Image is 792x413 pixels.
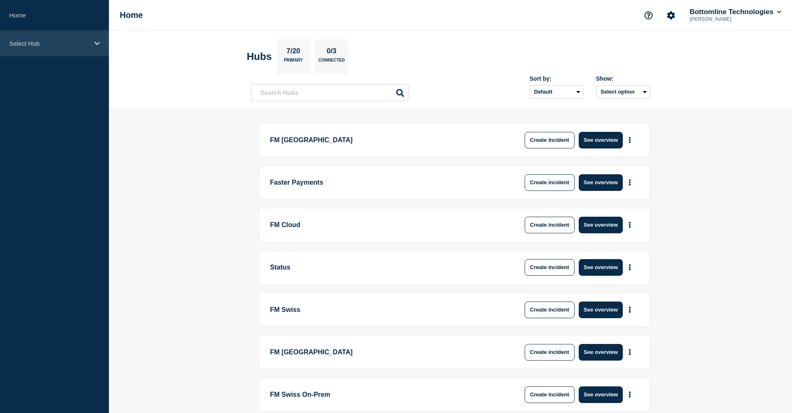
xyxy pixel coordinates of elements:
[688,16,775,22] p: [PERSON_NAME]
[9,40,89,47] p: Select Hub
[596,85,650,99] button: Select option
[579,302,623,318] button: See overview
[640,7,657,24] button: Support
[530,75,584,82] div: Sort by:
[579,344,623,361] button: See overview
[525,302,575,318] button: Create incident
[624,217,635,232] button: More actions
[579,386,623,403] button: See overview
[283,47,303,58] p: 7/20
[662,7,680,24] button: Account settings
[530,85,584,99] select: Sort by
[270,174,500,191] p: Faster Payments
[525,344,575,361] button: Create incident
[688,8,783,16] button: Bottomline Technologies
[247,51,272,62] h2: Hubs
[251,84,409,101] input: Search Hubs
[270,386,500,403] p: FM Swiss On-Prem
[624,132,635,148] button: More actions
[579,132,623,148] button: See overview
[579,217,623,233] button: See overview
[624,344,635,360] button: More actions
[270,344,500,361] p: FM [GEOGRAPHIC_DATA]
[624,175,635,190] button: More actions
[525,217,575,233] button: Create incident
[624,302,635,317] button: More actions
[525,174,575,191] button: Create incident
[525,386,575,403] button: Create incident
[624,387,635,402] button: More actions
[318,58,345,67] p: Connected
[525,132,575,148] button: Create incident
[270,302,500,318] p: FM Swiss
[525,259,575,276] button: Create incident
[579,174,623,191] button: See overview
[596,75,650,82] div: Show:
[270,132,500,148] p: FM [GEOGRAPHIC_DATA]
[579,259,623,276] button: See overview
[624,260,635,275] button: More actions
[284,58,303,67] p: Primary
[270,217,500,233] p: FM Cloud
[323,47,340,58] p: 0/3
[120,10,143,20] h1: Home
[270,259,500,276] p: Status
